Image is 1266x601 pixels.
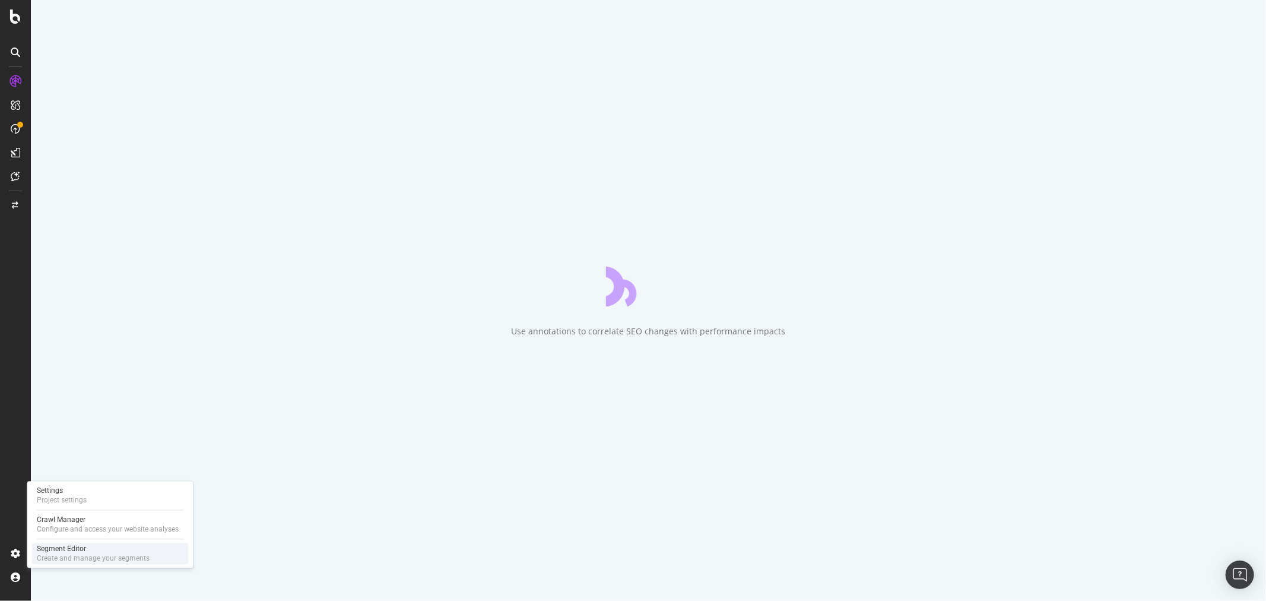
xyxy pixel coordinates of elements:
[37,515,179,524] div: Crawl Manager
[37,544,150,553] div: Segment Editor
[1226,561,1254,589] div: Open Intercom Messenger
[32,514,189,535] a: Crawl ManagerConfigure and access your website analyses
[512,325,786,337] div: Use annotations to correlate SEO changes with performance impacts
[32,485,189,506] a: SettingsProject settings
[37,553,150,563] div: Create and manage your segments
[37,495,87,505] div: Project settings
[37,524,179,534] div: Configure and access your website analyses
[37,486,87,495] div: Settings
[606,264,691,306] div: animation
[32,543,189,564] a: Segment EditorCreate and manage your segments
